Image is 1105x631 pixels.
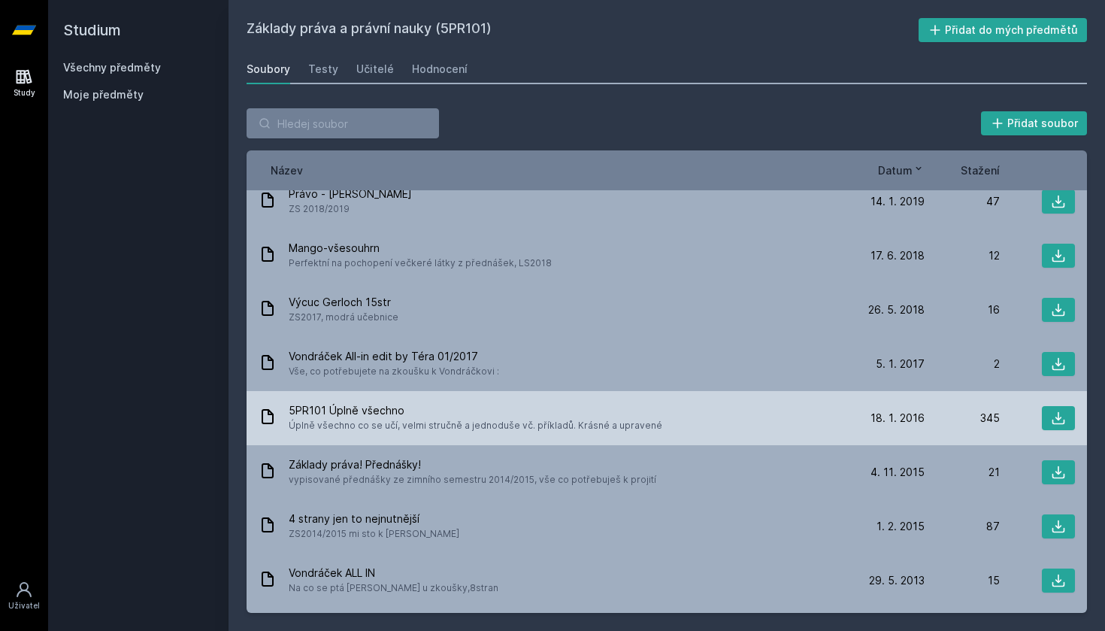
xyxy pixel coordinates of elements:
span: 4. 11. 2015 [870,465,925,480]
span: 1. 2. 2015 [876,519,925,534]
span: Vše, co potřebujete na zkoušku k Vondráčkovi : [289,364,499,379]
div: 21 [925,465,1000,480]
span: 18. 1. 2016 [870,411,925,426]
span: Mango-všesouhrn [289,241,552,256]
div: Hodnocení [412,62,468,77]
input: Hledej soubor [247,108,439,138]
span: 17. 6. 2018 [870,248,925,263]
button: Přidat soubor [981,111,1088,135]
span: 5PR101 Úplně všechno [289,403,662,418]
a: Všechny předměty [63,61,161,74]
a: Učitelé [356,54,394,84]
div: 87 [925,519,1000,534]
a: Testy [308,54,338,84]
span: ZS2014/2015 mi sto k [PERSON_NAME] [289,526,459,542]
a: Study [3,60,45,106]
div: 16 [925,302,1000,317]
span: Na co se ptá [PERSON_NAME] u zkoušky,8stran [289,581,498,596]
div: Soubory [247,62,290,77]
div: 15 [925,573,1000,588]
div: 345 [925,411,1000,426]
button: Název [271,162,303,178]
button: Datum [878,162,925,178]
div: Uživatel [8,600,40,611]
div: 2 [925,356,1000,372]
span: 5. 1. 2017 [876,356,925,372]
a: Soubory [247,54,290,84]
span: 4 strany jen to nejnutnější [289,511,459,526]
span: Základy práva! Přednášky! [289,457,656,472]
span: Právo - [PERSON_NAME] [289,187,412,202]
span: 14. 1. 2019 [870,194,925,209]
h2: Základy práva a právní nauky (5PR101) [247,18,919,42]
span: Vondráček ALL IN [289,566,498,581]
span: ZS2017, modrá učebnice [289,310,398,325]
span: Vondráček All-in edit by Téra 01/2017 [289,349,499,364]
span: vypisované přednášky ze zimního semestru 2014/2015, vše co potřebuješ k projití [289,472,656,487]
div: Testy [308,62,338,77]
span: Datum [878,162,913,178]
span: Perfektní na pochopení večkeré látky z přednášek, LS2018 [289,256,552,271]
span: ZS 2018/2019 [289,202,412,217]
span: 26. 5. 2018 [868,302,925,317]
span: 29. 5. 2013 [869,573,925,588]
button: Stažení [961,162,1000,178]
div: Study [14,87,35,99]
button: Přidat do mých předmětů [919,18,1088,42]
div: 47 [925,194,1000,209]
span: Výcuc Gerloch 15str [289,295,398,310]
span: Úplně všechno co se učí, velmi stručně a jednoduše vč. příkladů. Krásné a upravené [289,418,662,433]
span: Moje předměty [63,87,144,102]
div: Učitelé [356,62,394,77]
a: Hodnocení [412,54,468,84]
a: Uživatel [3,573,45,619]
div: 12 [925,248,1000,263]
